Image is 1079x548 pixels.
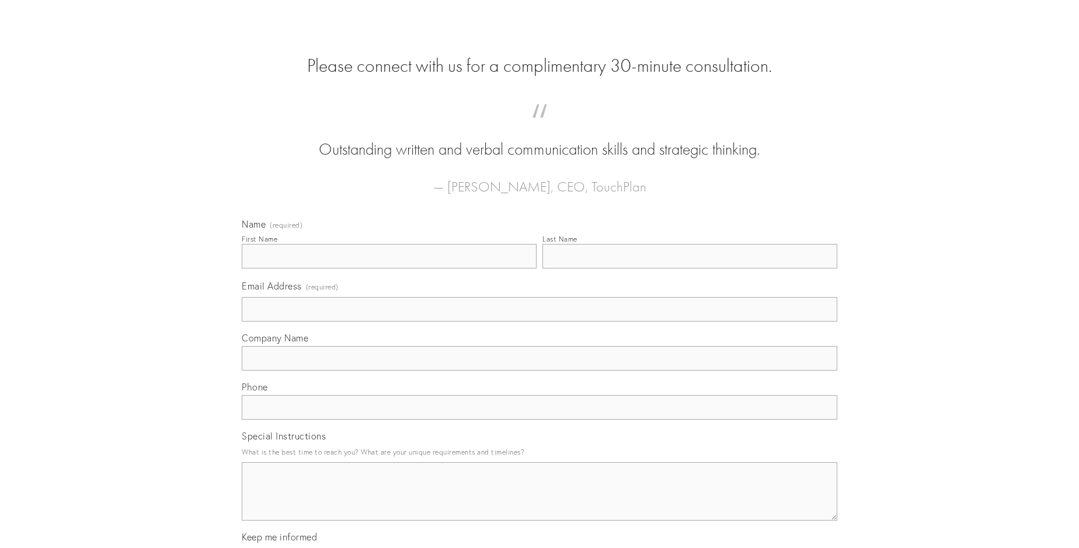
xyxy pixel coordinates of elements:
figcaption: — [PERSON_NAME], CEO, TouchPlan [260,161,819,198]
h2: Please connect with us for a complimentary 30-minute consultation. [242,55,837,77]
span: Keep me informed [242,531,317,543]
span: Email Address [242,280,302,292]
span: Name [242,218,266,230]
div: First Name [242,235,277,243]
span: Special Instructions [242,430,326,442]
span: Phone [242,381,268,393]
span: Company Name [242,332,308,344]
span: (required) [306,279,339,295]
span: (required) [270,222,302,229]
div: Last Name [542,235,577,243]
blockquote: Outstanding written and verbal communication skills and strategic thinking. [260,116,819,161]
p: What is the best time to reach you? What are your unique requirements and timelines? [242,444,837,460]
span: “ [260,116,819,138]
